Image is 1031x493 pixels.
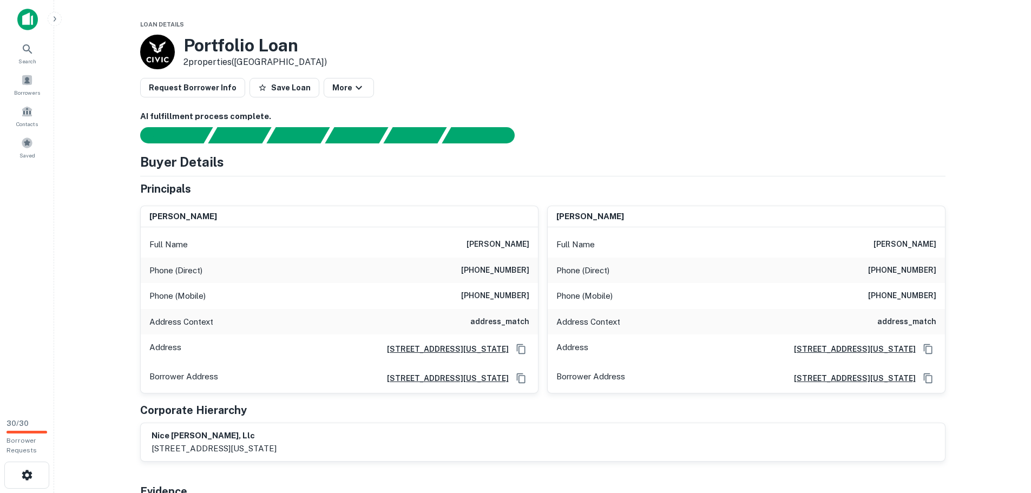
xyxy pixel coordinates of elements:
[325,127,388,143] div: Principals found, AI now looking for contact information...
[3,101,51,130] a: Contacts
[149,370,218,386] p: Borrower Address
[874,238,936,251] h6: [PERSON_NAME]
[461,290,529,303] h6: [PHONE_NUMBER]
[378,372,509,384] a: [STREET_ADDRESS][US_STATE]
[556,341,588,357] p: Address
[920,370,936,386] button: Copy Address
[470,315,529,328] h6: address_match
[513,370,529,386] button: Copy Address
[152,430,277,442] h6: nice [PERSON_NAME], llc
[183,35,327,56] h3: Portfolio Loan
[18,57,36,65] span: Search
[785,343,916,355] a: [STREET_ADDRESS][US_STATE]
[16,120,38,128] span: Contacts
[556,315,620,328] p: Address Context
[467,238,529,251] h6: [PERSON_NAME]
[149,238,188,251] p: Full Name
[140,21,184,28] span: Loan Details
[868,264,936,277] h6: [PHONE_NUMBER]
[324,78,374,97] button: More
[19,151,35,160] span: Saved
[6,419,29,428] span: 30 / 30
[140,402,247,418] h5: Corporate Hierarchy
[149,341,181,357] p: Address
[868,290,936,303] h6: [PHONE_NUMBER]
[152,442,277,455] p: [STREET_ADDRESS][US_STATE]
[877,315,936,328] h6: address_match
[149,290,206,303] p: Phone (Mobile)
[149,315,213,328] p: Address Context
[513,341,529,357] button: Copy Address
[266,127,330,143] div: Documents found, AI parsing details...
[149,264,202,277] p: Phone (Direct)
[127,127,208,143] div: Sending borrower request to AI...
[442,127,528,143] div: AI fulfillment process complete.
[556,264,609,277] p: Phone (Direct)
[785,372,916,384] a: [STREET_ADDRESS][US_STATE]
[3,70,51,99] a: Borrowers
[140,110,945,123] h6: AI fulfillment process complete.
[149,211,217,223] h6: [PERSON_NAME]
[556,211,624,223] h6: [PERSON_NAME]
[140,78,245,97] button: Request Borrower Info
[378,343,509,355] a: [STREET_ADDRESS][US_STATE]
[140,181,191,197] h5: Principals
[17,9,38,30] img: capitalize-icon.png
[183,56,327,69] p: 2 properties ([GEOGRAPHIC_DATA])
[556,238,595,251] p: Full Name
[14,88,40,97] span: Borrowers
[383,127,446,143] div: Principals found, still searching for contact information. This may take time...
[208,127,271,143] div: Your request is received and processing...
[556,290,613,303] p: Phone (Mobile)
[249,78,319,97] button: Save Loan
[6,437,37,454] span: Borrower Requests
[556,370,625,386] p: Borrower Address
[140,152,224,172] h4: Buyer Details
[3,133,51,162] a: Saved
[461,264,529,277] h6: [PHONE_NUMBER]
[3,38,51,68] a: Search
[920,341,936,357] button: Copy Address
[977,406,1031,458] iframe: Chat Widget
